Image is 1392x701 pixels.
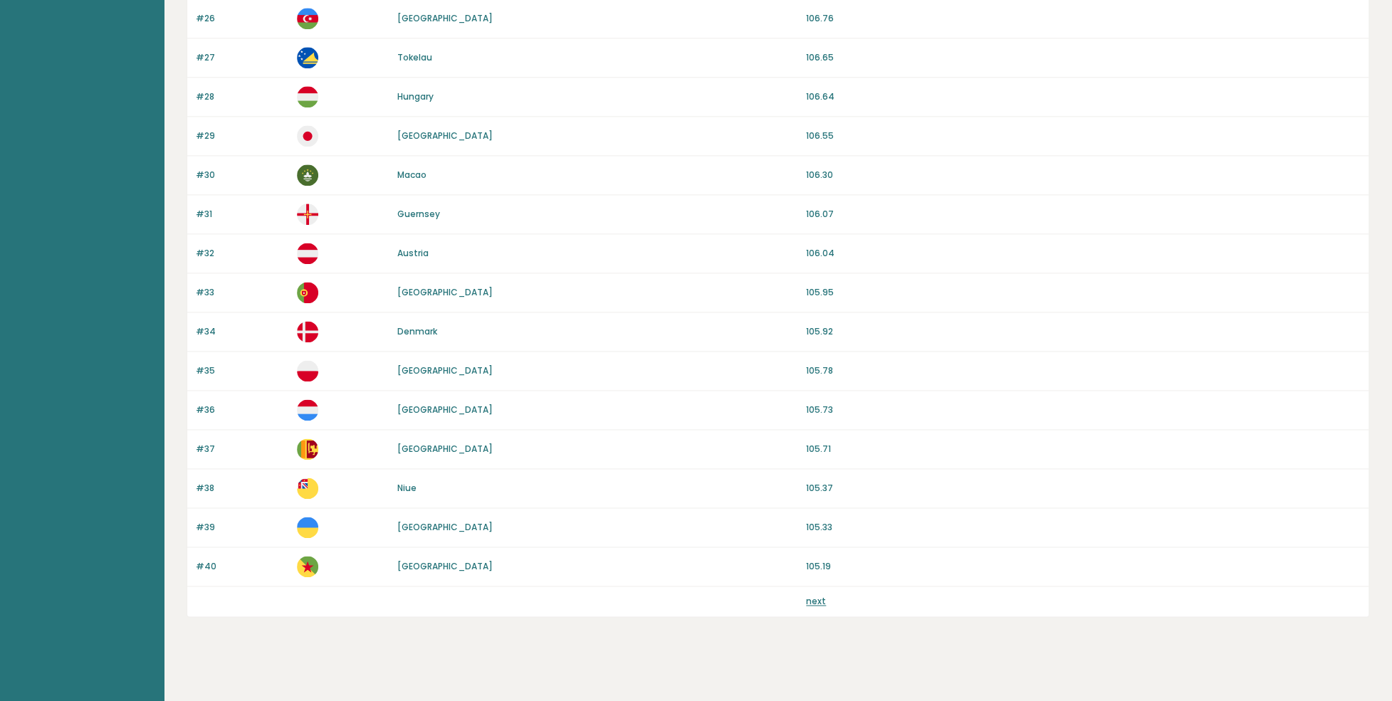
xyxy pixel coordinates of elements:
[806,12,1360,25] p: 106.76
[397,208,440,220] a: Guernsey
[397,90,434,102] a: Hungary
[196,12,288,25] p: #26
[297,86,318,107] img: hu.svg
[397,247,429,259] a: Austria
[806,325,1360,338] p: 105.92
[297,360,318,381] img: pl.svg
[196,208,288,221] p: #31
[196,90,288,103] p: #28
[806,560,1360,573] p: 105.19
[297,164,318,186] img: mo.svg
[397,560,493,572] a: [GEOGRAPHIC_DATA]
[806,90,1360,103] p: 106.64
[397,286,493,298] a: [GEOGRAPHIC_DATA]
[297,517,318,538] img: ua.svg
[806,286,1360,299] p: 105.95
[297,556,318,577] img: gf.svg
[196,51,288,64] p: #27
[806,169,1360,181] p: 106.30
[297,438,318,460] img: lk.svg
[806,364,1360,377] p: 105.78
[297,243,318,264] img: at.svg
[196,247,288,260] p: #32
[806,208,1360,221] p: 106.07
[806,443,1360,455] p: 105.71
[397,325,437,337] a: Denmark
[297,478,318,499] img: nu.svg
[196,404,288,416] p: #36
[806,595,826,607] a: next
[297,125,318,147] img: jp.svg
[196,169,288,181] p: #30
[196,325,288,338] p: #34
[397,364,493,376] a: [GEOGRAPHIC_DATA]
[397,443,493,455] a: [GEOGRAPHIC_DATA]
[397,404,493,416] a: [GEOGRAPHIC_DATA]
[297,8,318,29] img: az.svg
[806,51,1360,64] p: 106.65
[196,443,288,455] p: #37
[196,364,288,377] p: #35
[806,404,1360,416] p: 105.73
[806,130,1360,142] p: 106.55
[397,482,417,494] a: Niue
[297,399,318,421] img: lu.svg
[397,169,427,181] a: Macao
[196,521,288,534] p: #39
[297,47,318,68] img: tk.svg
[196,482,288,495] p: #38
[397,521,493,533] a: [GEOGRAPHIC_DATA]
[297,321,318,342] img: dk.svg
[397,130,493,142] a: [GEOGRAPHIC_DATA]
[196,130,288,142] p: #29
[297,204,318,225] img: gg.svg
[806,521,1360,534] p: 105.33
[806,482,1360,495] p: 105.37
[196,286,288,299] p: #33
[397,12,493,24] a: [GEOGRAPHIC_DATA]
[297,282,318,303] img: pt.svg
[196,560,288,573] p: #40
[806,247,1360,260] p: 106.04
[397,51,432,63] a: Tokelau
